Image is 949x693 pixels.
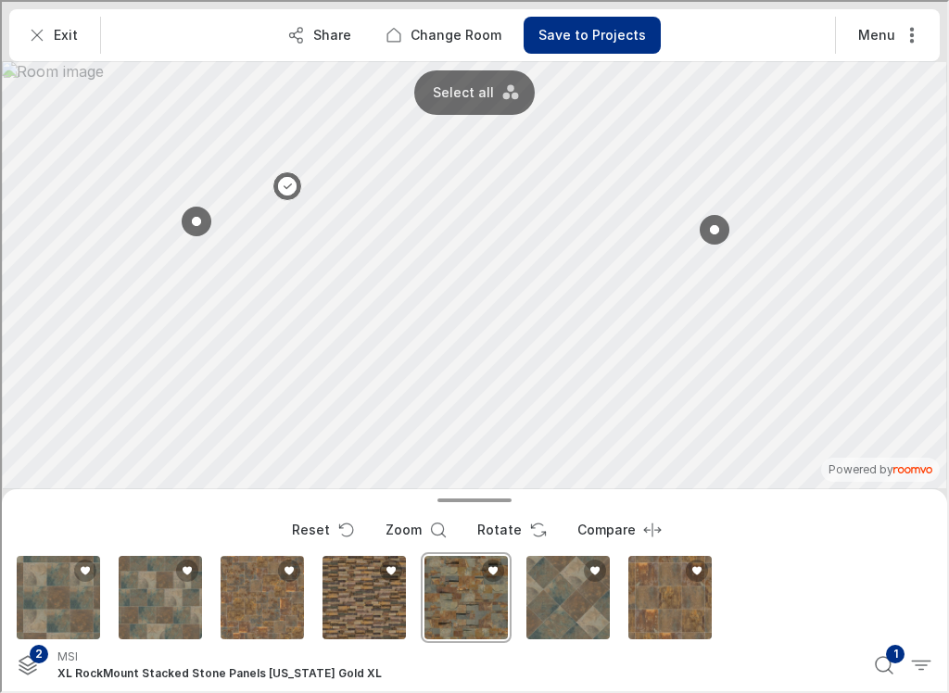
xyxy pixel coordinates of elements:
div: XL RockMount Stacked Stone Panels California Gold XL [419,550,510,641]
div: California Gold [623,550,714,641]
button: Change Room [372,15,514,52]
img: roomvo_wordmark.svg [892,465,930,472]
div: Slate Square 16X16 Nc [11,550,102,641]
button: Search products [864,645,901,682]
button: Add Slate California Gold, Square, 16X16, Natural Cleft to favorites [582,558,604,580]
p: Share [311,24,349,43]
p: Change Room [409,24,500,43]
button: Exit [15,15,91,52]
button: Add XL RockMount Stacked Stone Panels California Gold XL to favorites [480,558,502,580]
span: 1 [884,643,903,661]
button: See products applied in the visualizer [7,645,44,682]
p: MSI [56,647,76,663]
button: Add California Gold to favorites [276,558,298,580]
button: More actions [841,15,930,52]
p: Exit [52,24,76,43]
button: Filter products [901,645,938,682]
button: Rotate Surface [461,510,557,547]
p: Powered by [827,460,930,476]
p: Select all [431,82,492,100]
button: Zoom room image [369,510,457,547]
div: California Gold [215,550,306,641]
div: Slate Square 12X12 Nc [113,550,204,641]
button: Share [274,15,364,52]
p: Save to Projects [537,24,644,43]
button: Reset product [275,510,365,547]
button: Add Slate Square 16X16 Nc to favorites [72,558,95,580]
div: The visualizer is powered by Roomvo. [827,460,930,476]
button: Add California Gold to favorites [684,558,706,580]
button: Select all [420,76,525,106]
div: Slate California Gold, Square, 16X16, Natural Cleft [521,550,612,641]
button: Add California Gold to favorites [378,558,400,580]
h6: XL RockMount Stacked Stone Panels [US_STATE] Gold XL [56,663,851,680]
span: 2 [28,643,46,661]
button: Add Slate Square 12X12 Nc to favorites [174,558,196,580]
button: Save to Projects [522,15,659,52]
button: Enter compare mode [561,510,671,547]
div: California Gold [317,550,408,641]
button: Show details for XL RockMount Stacked Stone Panels California Gold XL [52,646,856,681]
